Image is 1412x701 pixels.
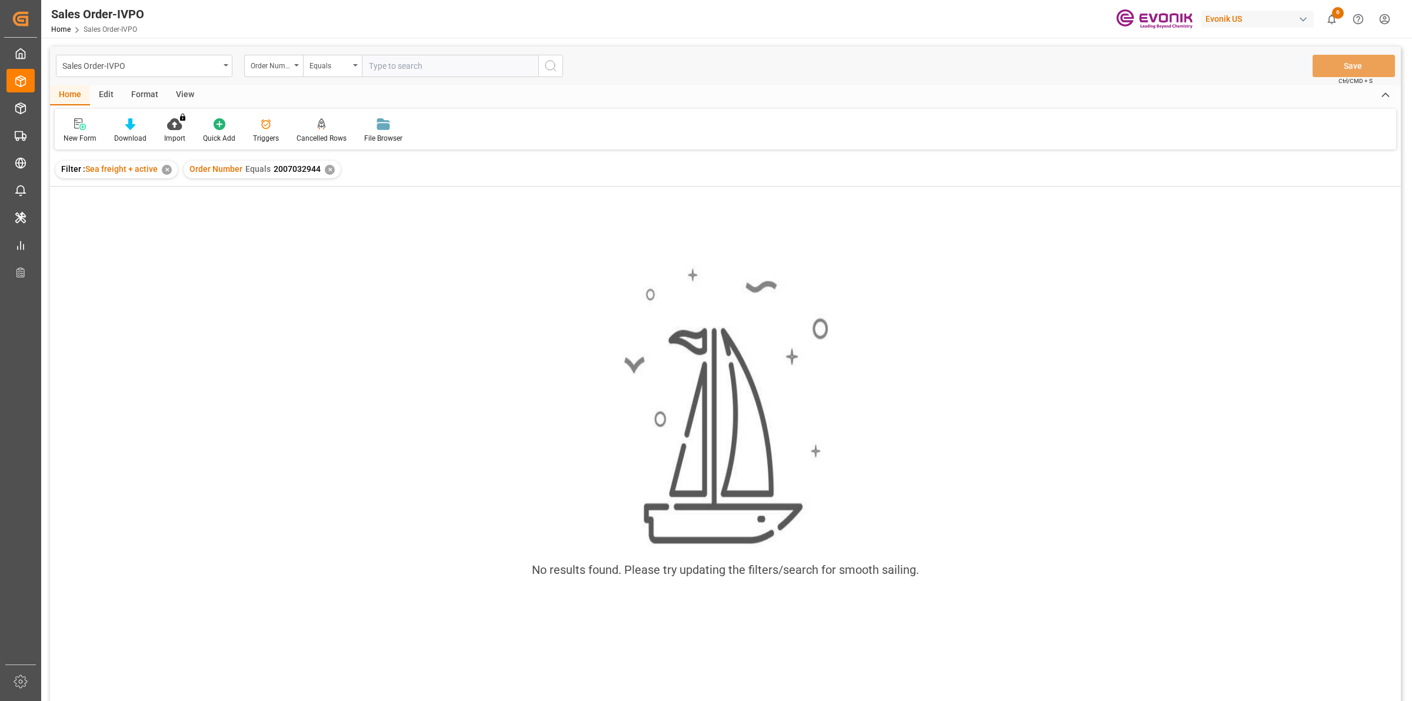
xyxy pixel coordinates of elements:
div: ✕ [325,165,335,175]
div: ✕ [162,165,172,175]
span: 6 [1332,7,1344,19]
input: Type to search [362,55,538,77]
button: search button [538,55,563,77]
span: Equals [245,164,271,174]
img: Evonik-brand-mark-Deep-Purple-RGB.jpeg_1700498283.jpeg [1116,9,1193,29]
button: open menu [244,55,303,77]
div: Home [50,85,90,105]
div: Edit [90,85,122,105]
button: show 6 new notifications [1318,6,1345,32]
div: Equals [309,58,349,71]
span: Order Number [189,164,242,174]
img: smooth_sailing.jpeg [622,266,828,546]
div: New Form [64,133,96,144]
div: View [167,85,203,105]
button: Help Center [1345,6,1371,32]
div: Cancelled Rows [297,133,347,144]
div: Download [114,133,146,144]
button: open menu [303,55,362,77]
span: Sea freight + active [85,164,158,174]
div: No results found. Please try updating the filters/search for smooth sailing. [532,561,919,579]
div: Triggers [253,133,279,144]
button: Save [1313,55,1395,77]
span: Ctrl/CMD + S [1338,77,1373,85]
div: Format [122,85,167,105]
button: open menu [56,55,232,77]
div: File Browser [364,133,402,144]
a: Home [51,25,71,34]
div: Order Number [251,58,291,71]
span: 2007032944 [274,164,321,174]
button: Evonik US [1201,8,1318,30]
div: Quick Add [203,133,235,144]
div: Evonik US [1201,11,1314,28]
div: Sales Order-IVPO [62,58,219,72]
div: Sales Order-IVPO [51,5,144,23]
span: Filter : [61,164,85,174]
